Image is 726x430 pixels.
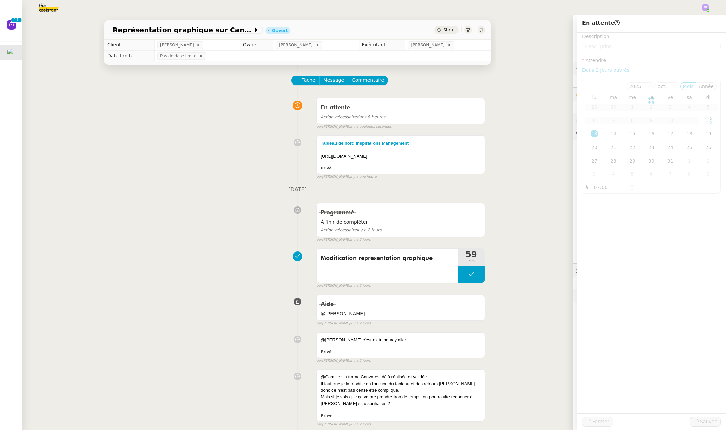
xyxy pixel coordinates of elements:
span: 🕵️ [576,267,661,273]
span: Commentaire [352,76,384,84]
span: 59 [458,250,485,259]
span: [PERSON_NAME] [279,42,315,49]
button: Sauver [690,417,721,427]
span: par [316,124,322,130]
span: par [316,422,322,427]
span: ⏲️ [576,117,626,123]
small: [PERSON_NAME] [316,237,371,243]
span: il y a 2 jours [350,358,371,364]
span: Action nécessaire [321,115,357,119]
span: par [316,174,322,180]
div: ⚙️Procédures [573,62,726,75]
button: Commentaire [348,76,388,85]
b: Privé [321,413,331,418]
span: 💬 [576,131,632,136]
span: Représentation graphique sur Canva [113,26,253,33]
span: Action nécessaire [321,228,357,232]
span: Pas de date limite [160,53,199,59]
span: Modification représentation graphique [321,253,454,263]
span: @[PERSON_NAME] [321,310,481,318]
button: Message [319,76,348,85]
span: par [316,358,322,364]
span: ⚙️ [576,64,611,72]
a: Tableau de bord Inspirations Management [321,141,409,146]
small: [PERSON_NAME] [316,174,377,180]
span: À finir de compléter [321,218,481,226]
span: Statut [443,27,456,32]
small: [PERSON_NAME] [316,358,371,364]
td: Client [104,40,154,51]
span: par [316,237,322,243]
div: 💬Commentaires 4 [573,127,726,140]
b: Privé [321,166,331,170]
div: ⏲️Tâches 59:50 [573,113,726,127]
span: En attente [321,105,350,111]
b: Privé [321,350,331,354]
span: [PERSON_NAME] [411,42,447,49]
img: svg [702,4,709,11]
div: 🧴Autres [573,289,726,303]
span: il y a 2 jours [350,422,371,427]
span: En attente [582,20,620,26]
td: Owner [240,40,273,51]
span: Message [323,76,344,84]
div: Ouvert [272,29,288,33]
span: Aide [321,301,334,307]
span: il y a 2 jours [350,321,371,326]
span: il y a une heure [350,174,377,180]
span: Programmé [321,210,354,216]
small: [PERSON_NAME] [316,283,371,289]
div: @Camille : la trame Canva est déjà réalisée et validée. [321,374,481,380]
img: users%2F6gb6idyi0tfvKNN6zQQM24j9Qto2%2Favatar%2F4d99454d-80b1-4afc-9875-96eb8ae1710f [7,48,16,57]
div: Mais si je vois que ça va me prendre trop de temps, on pourra vite redonner à [PERSON_NAME] si tu... [321,394,481,407]
span: il y a quelques secondes [350,124,392,130]
div: @[PERSON_NAME] c'est ok tu peux y aller [321,337,481,343]
nz-badge-sup: 11 [11,18,21,22]
div: 🕵️Autres demandes en cours 2 [573,264,726,277]
span: il y a 2 jours [350,283,371,289]
span: dans 8 heures [321,115,385,119]
button: Tâche [291,76,320,85]
span: par [316,283,322,289]
span: min [458,259,485,264]
span: 🔐 [576,90,620,98]
span: [DATE] [283,185,312,194]
span: [PERSON_NAME] [160,42,196,49]
td: Exécutant [359,40,405,51]
small: [PERSON_NAME] [316,422,371,427]
div: 🔐Données client [573,88,726,101]
div: Il faut que je la modifie en fonction du tableau et des retours [PERSON_NAME] donc ce n'est pas c... [321,380,481,394]
small: [PERSON_NAME] [316,321,371,326]
span: il y a 2 jours [321,228,381,232]
p: 1 [14,18,16,24]
span: Tâche [302,76,316,84]
span: par [316,321,322,326]
p: 1 [16,18,19,24]
span: il y a 2 jours [350,237,371,243]
td: Date limite [104,51,154,61]
div: [URL][DOMAIN_NAME] [321,153,481,160]
span: 🧴 [576,293,597,299]
button: Fermer [582,417,613,427]
small: [PERSON_NAME] [316,124,392,130]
